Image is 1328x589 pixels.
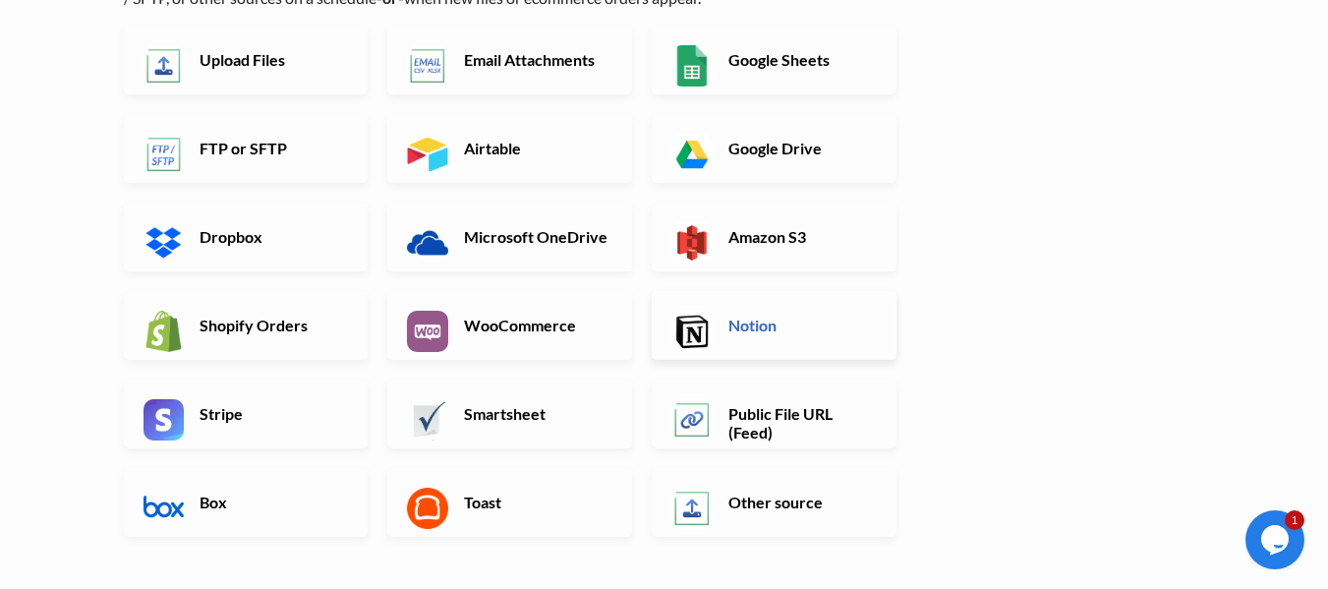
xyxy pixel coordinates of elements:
[652,468,896,537] a: Other source
[407,222,448,264] img: Microsoft OneDrive App & API
[652,114,896,183] a: Google Drive
[387,291,632,360] a: WooCommerce
[459,50,613,69] h6: Email Attachments
[671,222,713,264] img: Amazon S3 App & API
[124,291,369,360] a: Shopify Orders
[407,134,448,175] img: Airtable App & API
[144,399,185,441] img: Stripe App & API
[387,114,632,183] a: Airtable
[144,311,185,352] img: Shopify App & API
[195,50,349,69] h6: Upload Files
[387,203,632,271] a: Microsoft OneDrive
[124,26,369,94] a: Upload Files
[407,311,448,352] img: WooCommerce App & API
[652,203,896,271] a: Amazon S3
[407,45,448,87] img: Email New CSV or XLSX File App & API
[387,468,632,537] a: Toast
[671,134,713,175] img: Google Drive App & API
[124,114,369,183] a: FTP or SFTP
[671,399,713,441] img: Public File URL App & API
[459,139,613,157] h6: Airtable
[671,311,713,352] img: Notion App & API
[144,134,185,175] img: FTP or SFTP App & API
[407,399,448,441] img: Smartsheet App & API
[652,26,896,94] a: Google Sheets
[124,468,369,537] a: Box
[195,316,349,334] h6: Shopify Orders
[407,488,448,529] img: Toast App & API
[1245,510,1308,569] iframe: chat widget
[723,227,878,246] h6: Amazon S3
[671,45,713,87] img: Google Sheets App & API
[459,227,613,246] h6: Microsoft OneDrive
[723,404,878,442] h6: Public File URL (Feed)
[459,493,613,511] h6: Toast
[195,227,349,246] h6: Dropbox
[144,488,185,529] img: Box App & API
[387,26,632,94] a: Email Attachments
[652,380,896,448] a: Public File URL (Feed)
[459,316,613,334] h6: WooCommerce
[671,488,713,529] img: Other Source App & API
[387,380,632,448] a: Smartsheet
[723,493,878,511] h6: Other source
[144,45,185,87] img: Upload Files App & API
[723,139,878,157] h6: Google Drive
[195,404,349,423] h6: Stripe
[459,404,613,423] h6: Smartsheet
[723,316,878,334] h6: Notion
[124,203,369,271] a: Dropbox
[124,380,369,448] a: Stripe
[723,50,878,69] h6: Google Sheets
[195,493,349,511] h6: Box
[652,291,896,360] a: Notion
[195,139,349,157] h6: FTP or SFTP
[144,222,185,264] img: Dropbox App & API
